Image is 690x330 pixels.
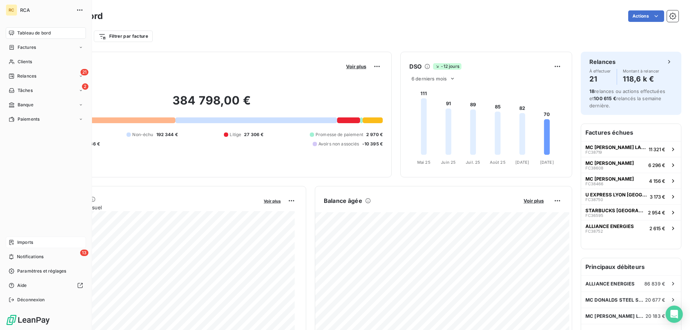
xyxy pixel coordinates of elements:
span: 2 970 € [366,131,383,138]
span: Paramètres et réglages [17,268,66,274]
button: STARBUCKS [GEOGRAPHIC_DATA]FC365952 954 € [581,204,681,220]
span: -10 395 € [362,141,383,147]
span: Clients [18,59,32,65]
span: 18 [589,88,594,94]
button: MC [PERSON_NAME]FC386086 296 € [581,157,681,173]
span: FC38608 [585,166,603,170]
button: Voir plus [521,197,546,204]
span: Avoirs non associés [318,141,359,147]
h6: Relances [589,57,616,66]
span: FC38466 [585,182,603,186]
span: U EXPRESS LYON [GEOGRAPHIC_DATA] [585,192,647,197]
span: Notifications [17,254,43,260]
span: Voir plus [264,199,281,204]
button: Voir plus [344,63,368,70]
span: Tâches [18,87,33,94]
span: 2 [82,83,88,90]
span: MC [PERSON_NAME] LA RICAMARIE [585,313,645,319]
tspan: Août 25 [490,160,506,165]
span: 20 183 € [645,313,665,319]
span: Relances [17,73,36,79]
tspan: Juin 25 [441,160,456,165]
span: 27 306 € [244,131,263,138]
span: Chiffre d'affaires mensuel [41,204,259,211]
span: 192 344 € [156,131,178,138]
span: Tableau de bord [17,30,51,36]
span: MC [PERSON_NAME] LA RICAMARIE [585,144,646,150]
span: Promesse de paiement [316,131,363,138]
span: 4 156 € [649,178,665,184]
span: Voir plus [524,198,544,204]
span: FC38750 [585,197,603,202]
span: 3 173 € [650,194,665,200]
span: 100 615 € [594,96,616,101]
span: Montant à relancer [623,69,659,73]
h6: DSO [409,62,422,71]
h6: Factures échues [581,124,681,141]
h6: Balance âgée [324,196,362,205]
span: 86 839 € [644,281,665,287]
span: Non-échu [132,131,153,138]
span: Factures [18,44,36,51]
button: U EXPRESS LYON [GEOGRAPHIC_DATA]FC387503 173 € [581,189,681,204]
span: FC38752 [585,229,603,233]
span: 13 [80,250,88,256]
button: MC [PERSON_NAME]FC384664 156 € [581,173,681,189]
span: -12 jours [433,63,461,70]
h2: 384 798,00 € [41,93,383,115]
span: Aide [17,282,27,289]
button: ALLIANCE ENERGIESFC387522 615 € [581,220,681,236]
div: Open Intercom Messenger [666,306,683,323]
span: FC36595 [585,213,603,218]
h4: 21 [589,73,611,85]
span: RCA [20,7,72,13]
span: 2 615 € [649,226,665,231]
span: 2 954 € [648,210,665,215]
span: Déconnexion [17,297,45,303]
span: Litige [230,131,241,138]
span: 20 677 € [645,297,665,303]
span: relances ou actions effectuées et relancés la semaine dernière. [589,88,665,108]
span: 6 derniers mois [411,76,447,82]
img: Logo LeanPay [6,314,50,326]
span: MC DONALDS STEEL ST ETIENNE [585,297,645,303]
button: Filtrer par facture [94,31,153,42]
button: MC [PERSON_NAME] LA RICAMARIEFC3871911 321 € [581,141,681,157]
tspan: [DATE] [540,160,554,165]
span: Imports [17,239,33,246]
span: ALLIANCE ENERGIES [585,281,635,287]
button: Voir plus [262,197,283,204]
span: ALLIANCE ENERGIES [585,223,634,229]
span: À effectuer [589,69,611,73]
span: FC38719 [585,150,602,154]
span: Voir plus [346,64,366,69]
span: Banque [18,102,33,108]
h6: Principaux débiteurs [581,258,681,275]
div: RC [6,4,17,16]
tspan: Mai 25 [417,160,431,165]
h4: 118,6 k € [623,73,659,85]
span: MC [PERSON_NAME] [585,160,634,166]
span: MC [PERSON_NAME] [585,176,634,182]
a: Aide [6,280,86,291]
span: 11 321 € [649,147,665,152]
button: Actions [628,10,664,22]
span: 21 [80,69,88,75]
span: 6 296 € [648,162,665,168]
span: Paiements [18,116,40,122]
tspan: [DATE] [515,160,529,165]
tspan: Juil. 25 [466,160,480,165]
span: STARBUCKS [GEOGRAPHIC_DATA] [585,208,645,213]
